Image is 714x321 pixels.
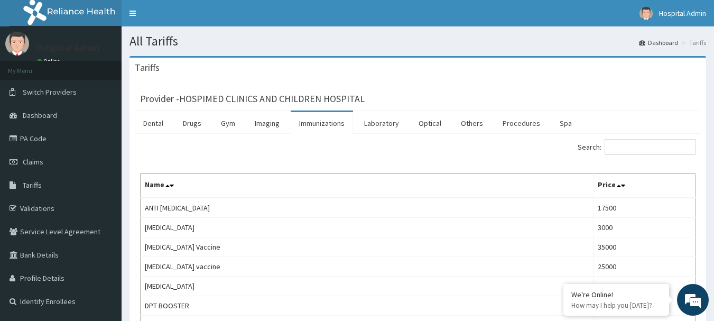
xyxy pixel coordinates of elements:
[37,43,99,52] p: Hospital Admin
[141,174,594,198] th: Name
[571,301,661,310] p: How may I help you today?
[594,277,696,296] td: 15000
[679,38,706,47] li: Tariffs
[551,112,580,134] a: Spa
[61,94,146,201] span: We're online!
[452,112,492,134] a: Others
[639,7,653,20] img: User Image
[23,157,43,167] span: Claims
[174,112,210,134] a: Drugs
[23,180,42,190] span: Tariffs
[141,198,594,218] td: ANTI [MEDICAL_DATA]
[594,198,696,218] td: 17500
[129,34,706,48] h1: All Tariffs
[23,87,77,97] span: Switch Providers
[141,257,594,277] td: [MEDICAL_DATA] vaccine
[356,112,407,134] a: Laboratory
[494,112,549,134] a: Procedures
[55,59,178,73] div: Chat with us now
[659,8,706,18] span: Hospital Admin
[639,38,678,47] a: Dashboard
[291,112,353,134] a: Immunizations
[20,53,43,79] img: d_794563401_company_1708531726252_794563401
[173,5,199,31] div: Minimize live chat window
[594,257,696,277] td: 25000
[141,218,594,237] td: [MEDICAL_DATA]
[135,63,160,72] h3: Tariffs
[212,112,244,134] a: Gym
[141,296,594,316] td: DPT BOOSTER
[141,277,594,296] td: [MEDICAL_DATA]
[594,237,696,257] td: 35000
[594,174,696,198] th: Price
[5,211,201,248] textarea: Type your message and hit 'Enter'
[140,94,365,104] h3: Provider - HOSPIMED CLINICS AND CHILDREN HOSPITAL
[5,32,29,56] img: User Image
[37,58,62,65] a: Online
[246,112,288,134] a: Imaging
[594,218,696,237] td: 3000
[410,112,450,134] a: Optical
[135,112,172,134] a: Dental
[571,290,661,299] div: We're Online!
[23,111,57,120] span: Dashboard
[578,139,696,155] label: Search:
[605,139,696,155] input: Search:
[141,237,594,257] td: [MEDICAL_DATA] Vaccine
